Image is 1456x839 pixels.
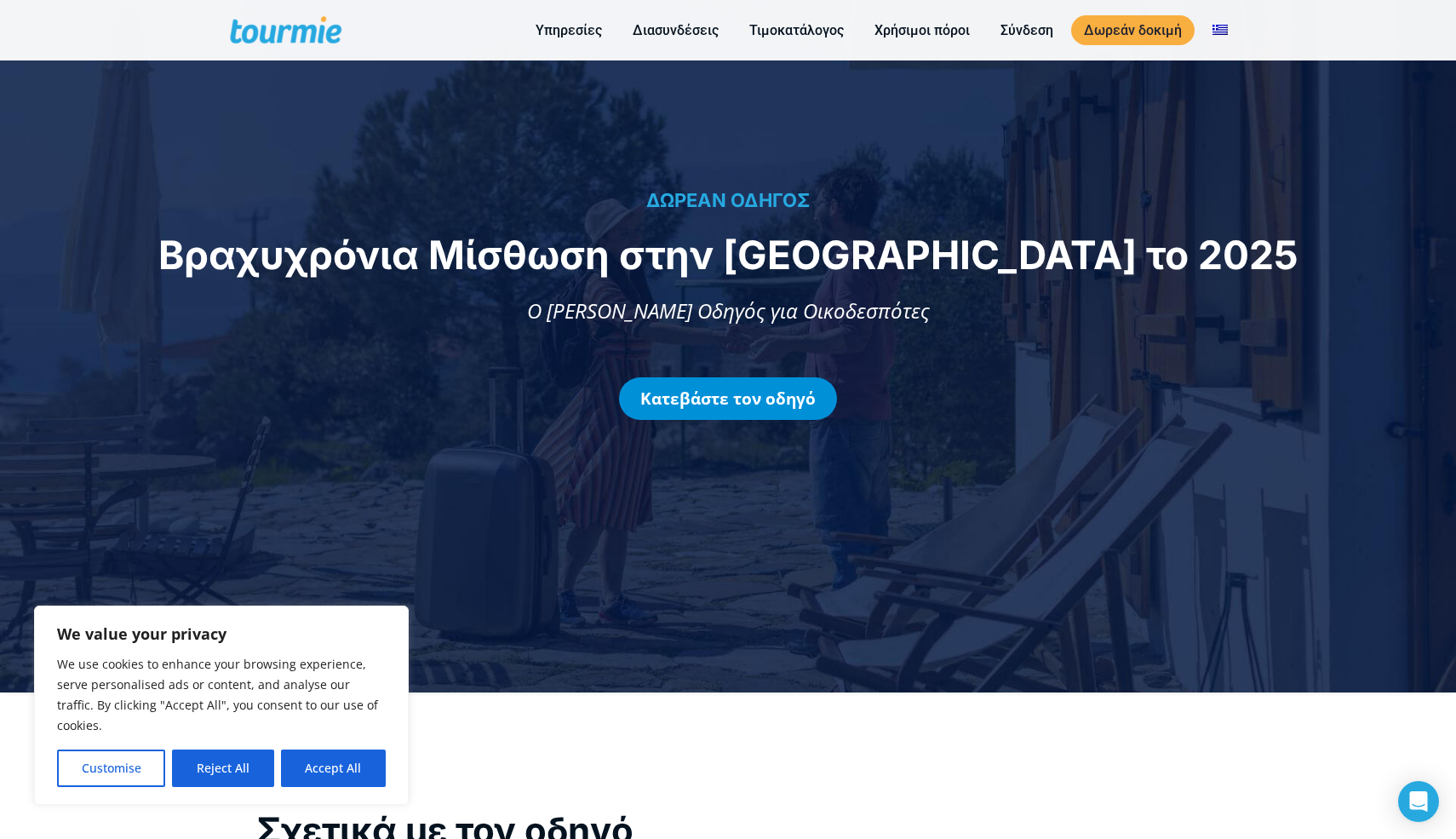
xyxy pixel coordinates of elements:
[619,377,837,420] a: Κατεβάστε τον οδηγό
[1398,781,1439,822] div: Open Intercom Messenger
[646,189,811,211] span: ΔΩΡΕΑΝ ΟΔΗΓΟΣ
[862,20,983,41] a: Χρήσιμοι πόροι
[158,231,1298,279] span: Βραχυχρόνια Μίσθωση στην [GEOGRAPHIC_DATA] το 2025
[527,296,930,325] span: Ο [PERSON_NAME] Οδηγός για Οικοδεσπότες
[1071,15,1195,45] a: Δωρεάν δοκιμή
[57,654,386,736] p: We use cookies to enhance your browsing experience, serve personalised ads or content, and analys...
[523,20,615,41] a: Υπηρεσίες
[57,750,165,787] button: Customise
[988,20,1066,41] a: Σύνδεση
[172,750,273,787] button: Reject All
[419,138,574,158] span: Αριθμός καταλυμάτων
[419,68,490,88] span: Τηλέφωνο
[57,624,386,644] p: We value your privacy
[281,750,386,787] button: Accept All
[620,20,731,41] a: Διασυνδέσεις
[737,20,857,41] a: Τιμοκατάλογος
